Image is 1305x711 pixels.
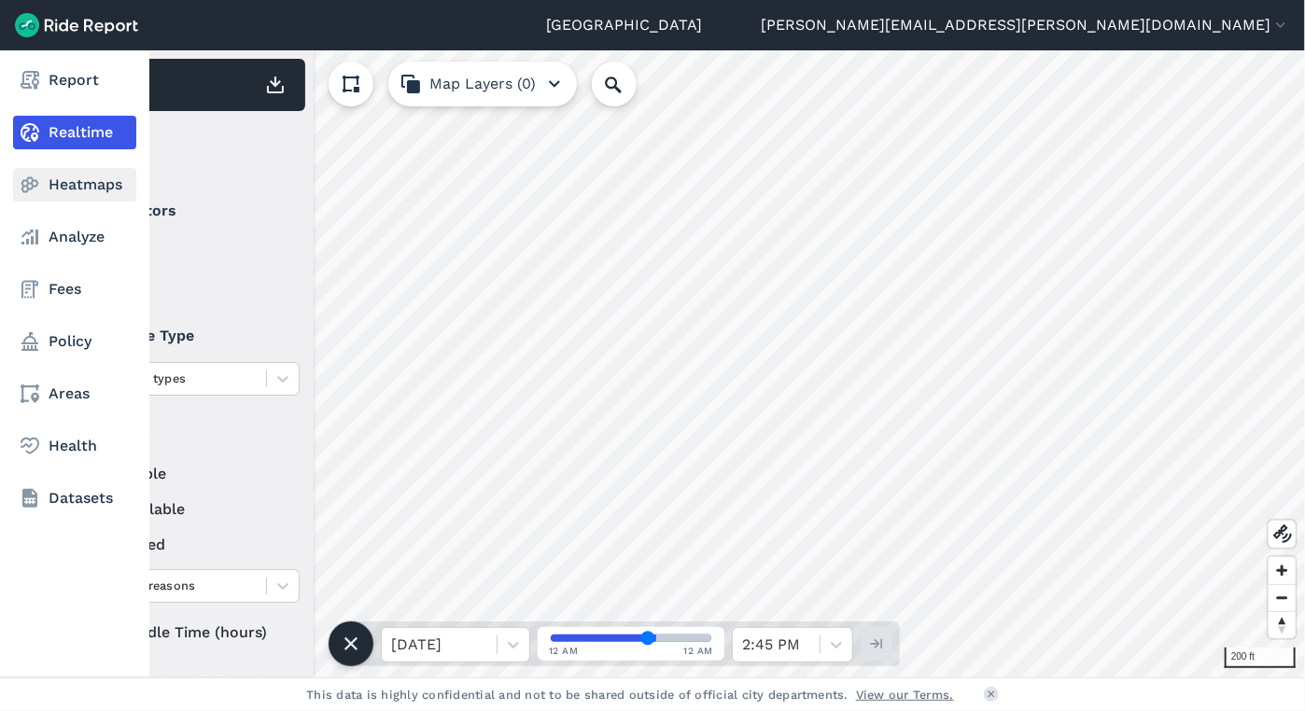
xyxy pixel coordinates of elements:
[13,63,136,97] a: Report
[761,14,1290,36] button: [PERSON_NAME][EMAIL_ADDRESS][PERSON_NAME][DOMAIN_NAME]
[68,119,305,177] div: Filter
[13,377,136,411] a: Areas
[1269,584,1296,611] button: Zoom out
[13,168,136,202] a: Heatmaps
[13,220,136,254] a: Analyze
[76,534,300,556] label: reserved
[1269,557,1296,584] button: Zoom in
[60,50,1305,677] canvas: Map
[13,116,136,149] a: Realtime
[684,644,714,658] span: 12 AM
[13,429,136,463] a: Health
[76,498,300,521] label: unavailable
[15,13,138,37] img: Ride Report
[549,644,579,658] span: 12 AM
[1269,611,1296,638] button: Reset bearing to north
[76,616,300,649] div: Idle Time (hours)
[76,411,297,463] summary: Status
[76,463,300,485] label: available
[76,237,300,259] label: Bird
[856,686,954,704] a: View our Terms.
[76,272,300,295] label: Lime
[592,62,667,106] input: Search Location or Vehicles
[13,481,136,515] a: Datasets
[388,62,577,106] button: Map Layers (0)
[13,325,136,358] a: Policy
[1225,648,1296,668] div: 200 ft
[13,272,136,306] a: Fees
[546,14,702,36] a: [GEOGRAPHIC_DATA]
[76,310,297,362] summary: Vehicle Type
[76,185,297,237] summary: Operators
